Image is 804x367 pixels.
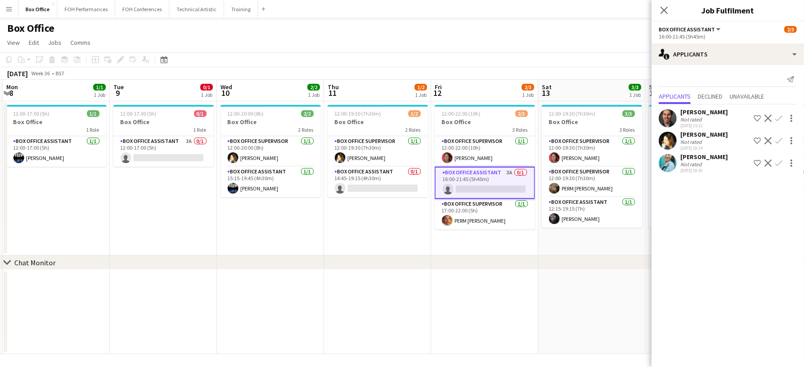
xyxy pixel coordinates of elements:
[4,37,23,48] a: View
[680,123,728,129] div: [DATE] 15:12
[680,130,728,138] div: [PERSON_NAME]
[18,0,57,18] button: Box Office
[7,69,28,78] div: [DATE]
[29,39,39,47] span: Edit
[680,116,704,123] div: Not rated
[680,138,704,145] div: Not rated
[56,70,65,77] div: BST
[652,4,804,16] h3: Job Fulfilment
[224,0,258,18] button: Training
[115,0,169,18] button: FOH Conferences
[680,168,728,173] div: [DATE] 18:30
[659,33,797,40] div: 16:00-21:45 (5h45m)
[48,39,61,47] span: Jobs
[680,161,704,168] div: Not rated
[14,258,56,267] div: Chat Monitor
[67,37,94,48] a: Comms
[7,22,54,35] h1: Box Office
[680,153,728,161] div: [PERSON_NAME]
[730,93,764,99] span: Unavailable
[698,93,722,99] span: Declined
[784,26,797,33] span: 2/3
[680,108,728,116] div: [PERSON_NAME]
[70,39,91,47] span: Comms
[659,93,691,99] span: Applicants
[659,26,722,33] button: Box Office Assistant
[652,43,804,65] div: Applicants
[659,26,715,33] span: Box Office Assistant
[44,37,65,48] a: Jobs
[57,0,115,18] button: FOH Performances
[25,37,43,48] a: Edit
[680,145,728,151] div: [DATE] 18:14
[169,0,224,18] button: Technical Artistic
[7,39,20,47] span: View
